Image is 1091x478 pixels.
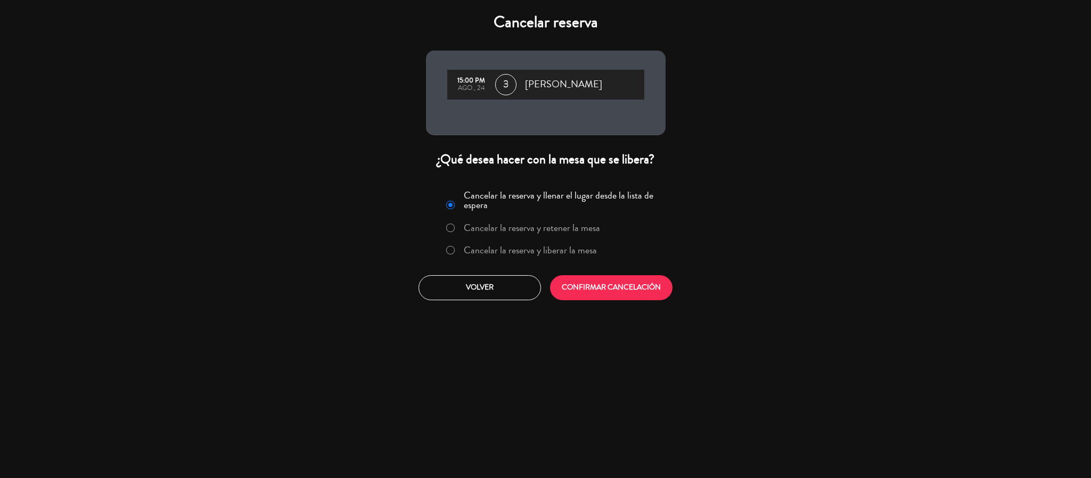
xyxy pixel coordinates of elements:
span: [PERSON_NAME] [525,77,602,93]
button: Volver [419,275,541,300]
label: Cancelar la reserva y retener la mesa [464,223,600,233]
div: ¿Qué desea hacer con la mesa que se libera? [426,151,666,168]
label: Cancelar la reserva y liberar la mesa [464,245,597,255]
div: 15:00 PM [453,77,490,85]
span: 3 [495,74,516,95]
h4: Cancelar reserva [426,13,666,32]
label: Cancelar la reserva y llenar el lugar desde la lista de espera [464,191,659,210]
div: ago., 24 [453,85,490,92]
button: CONFIRMAR CANCELACIÓN [550,275,672,300]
